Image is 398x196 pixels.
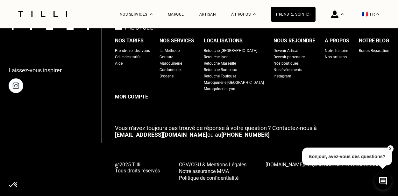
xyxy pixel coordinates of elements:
[115,125,389,138] p: ou au
[387,145,393,152] button: X
[179,168,246,174] a: Notre assurance MMA
[271,7,316,22] a: Prendre soin ici
[9,67,62,74] p: Laissez-vous inspirer
[204,47,257,54] a: Retouche [GEOGRAPHIC_DATA]
[325,36,349,46] div: À propos
[274,73,291,79] a: Instagram
[274,60,299,67] a: Nos boutiques
[204,67,237,73] a: Retouche Bordeaux
[221,131,270,138] a: [PHONE_NUMBER]
[341,13,344,15] img: Menu déroulant
[204,73,236,79] a: Retouche Toulouse
[204,36,243,46] div: Localisations
[204,86,235,92] a: Maroquinerie Lyon
[160,73,174,79] a: Broderie
[115,168,160,174] span: Tous droits réservés
[376,13,379,15] img: menu déroulant
[179,174,246,181] a: Politique de confidentialité
[115,92,389,102] a: Mon compte
[168,12,184,17] a: Marque
[115,54,140,60] a: Grille des tarifs
[115,125,317,131] span: Vous n‘avez toujours pas trouvé de réponse à votre question ? Contactez-nous à
[199,12,216,17] a: Artisan
[204,60,236,67] a: Retouche Marseille
[362,11,368,17] span: 🇫🇷
[359,47,389,54] a: Bonus Réparation
[359,36,389,46] div: Notre blog
[179,161,246,168] a: CGV/CGU & Mentions Légales
[9,78,23,93] img: page instagram de Tilli une retoucherie à domicile
[115,36,144,46] div: Nos tarifs
[179,175,238,181] span: Politique de confidentialité
[266,162,387,168] span: a reçu la note de sur avis.
[115,162,160,168] span: @2025 Tilli
[253,13,256,15] img: Menu déroulant à propos
[160,54,173,60] a: Couture
[115,47,150,54] a: Prendre rendez-vous
[331,11,338,18] img: icône connexion
[160,47,180,54] a: La Méthode
[179,168,229,174] span: Notre assurance MMA
[302,148,392,165] p: Bonjour, avez-vous des questions?
[325,47,348,54] a: Notre histoire
[160,60,182,67] a: Maroquinerie
[115,131,207,138] a: [EMAIL_ADDRESS][DOMAIN_NAME]
[160,67,181,73] a: Cordonnerie
[274,67,302,73] a: Nos événements
[274,54,305,60] a: Devenir partenaire
[266,162,304,168] span: [DOMAIN_NAME]
[160,36,194,46] div: Nos services
[204,54,229,60] a: Retouche Lyon
[204,79,264,86] a: Maroquinerie [GEOGRAPHIC_DATA]
[274,47,300,54] a: Devenir Artisan
[274,36,315,46] div: Nous rejoindre
[16,11,69,17] img: Logo du service de couturière Tilli
[325,54,347,60] a: Nos artisans
[115,60,123,67] a: Aide
[150,13,153,15] img: Menu déroulant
